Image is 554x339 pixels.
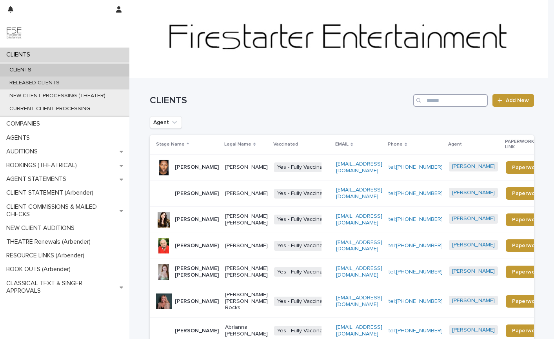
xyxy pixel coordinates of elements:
[512,328,540,334] span: Paperwork
[274,241,334,251] span: Yes - Fully Vaccinated
[506,213,546,226] a: Paperwork
[156,140,185,149] p: Stage Name
[274,215,334,224] span: Yes - Fully Vaccinated
[175,216,219,223] p: [PERSON_NAME]
[389,243,443,248] a: tel:[PHONE_NUMBER]
[512,191,540,196] span: Paperwork
[413,94,488,107] input: Search
[448,140,462,149] p: Agent
[506,98,529,103] span: Add New
[225,190,268,197] p: [PERSON_NAME]
[3,80,66,86] p: RELEASED CLIENTS
[3,93,112,99] p: NEW CLIENT PROCESSING (THEATER)
[512,269,540,275] span: Paperwork
[274,326,334,336] span: Yes - Fully Vaccinated
[389,191,443,196] a: tel:[PHONE_NUMBER]
[175,265,219,279] p: [PERSON_NAME] [PERSON_NAME]
[3,252,91,259] p: RESOURCE LINKS (Arbender)
[336,187,382,199] a: [EMAIL_ADDRESS][DOMAIN_NAME]
[3,280,120,295] p: CLASSICAL TEXT & SINGER APPROVALS
[336,324,382,337] a: [EMAIL_ADDRESS][DOMAIN_NAME]
[273,140,298,149] p: Vaccinated
[3,189,100,197] p: CLIENT STATEMENT (Arbender)
[452,327,495,334] a: [PERSON_NAME]
[389,217,443,222] a: tel:[PHONE_NUMBER]
[3,148,44,155] p: AUDITIONS
[336,295,382,307] a: [EMAIL_ADDRESS][DOMAIN_NAME]
[3,106,96,112] p: CURRENT CLIENT PROCESSING
[6,26,22,41] img: 9JgRvJ3ETPGCJDhvPVA5
[452,242,495,248] a: [PERSON_NAME]
[336,161,382,173] a: [EMAIL_ADDRESS][DOMAIN_NAME]
[175,190,219,197] p: [PERSON_NAME]
[175,328,219,334] p: [PERSON_NAME]
[506,239,546,252] a: Paperwork
[512,299,540,304] span: Paperwork
[452,215,495,222] a: [PERSON_NAME]
[506,324,546,337] a: Paperwork
[225,213,268,226] p: [PERSON_NAME] [PERSON_NAME]
[3,67,38,73] p: CLIENTS
[3,120,46,128] p: COMPANIES
[389,269,443,275] a: tel:[PHONE_NUMBER]
[452,163,495,170] a: [PERSON_NAME]
[3,224,81,232] p: NEW CLIENT AUDITIONS
[512,165,540,170] span: Paperwork
[336,240,382,252] a: [EMAIL_ADDRESS][DOMAIN_NAME]
[274,267,334,277] span: Yes - Fully Vaccinated
[506,266,546,278] a: Paperwork
[506,161,546,174] a: Paperwork
[150,116,182,129] button: Agent
[452,297,495,304] a: [PERSON_NAME]
[389,328,443,334] a: tel:[PHONE_NUMBER]
[175,164,219,171] p: [PERSON_NAME]
[3,162,83,169] p: BOOKINGS (THEATRICAL)
[225,164,268,171] p: [PERSON_NAME]
[512,217,540,222] span: Paperwork
[225,324,268,337] p: Abrianna [PERSON_NAME]
[175,298,219,305] p: [PERSON_NAME]
[225,292,268,311] p: [PERSON_NAME] [PERSON_NAME] Rocks
[336,213,382,226] a: [EMAIL_ADDRESS][DOMAIN_NAME]
[3,203,120,218] p: CLIENT COMMISSIONS & MAILED CHECKS
[225,242,268,249] p: [PERSON_NAME]
[452,190,495,196] a: [PERSON_NAME]
[225,265,268,279] p: [PERSON_NAME] [PERSON_NAME]
[335,140,349,149] p: EMAIL
[336,266,382,278] a: [EMAIL_ADDRESS][DOMAIN_NAME]
[274,189,334,199] span: Yes - Fully Vaccinated
[512,243,540,248] span: Paperwork
[3,175,73,183] p: AGENT STATEMENTS
[492,94,534,107] a: Add New
[388,140,403,149] p: Phone
[452,268,495,275] a: [PERSON_NAME]
[150,95,411,106] h1: CLIENTS
[224,140,251,149] p: Legal Name
[506,295,546,308] a: Paperwork
[505,137,542,152] p: PAPERWORK LINK
[274,162,334,172] span: Yes - Fully Vaccinated
[274,297,334,306] span: Yes - Fully Vaccinated
[506,187,546,200] a: Paperwork
[175,242,219,249] p: [PERSON_NAME]
[3,266,77,273] p: BOOK OUTS (Arbender)
[3,51,36,58] p: CLIENTS
[3,134,36,142] p: AGENTS
[389,164,443,170] a: tel:[PHONE_NUMBER]
[3,238,97,246] p: THEATRE Renewals (Arbender)
[389,299,443,304] a: tel:[PHONE_NUMBER]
